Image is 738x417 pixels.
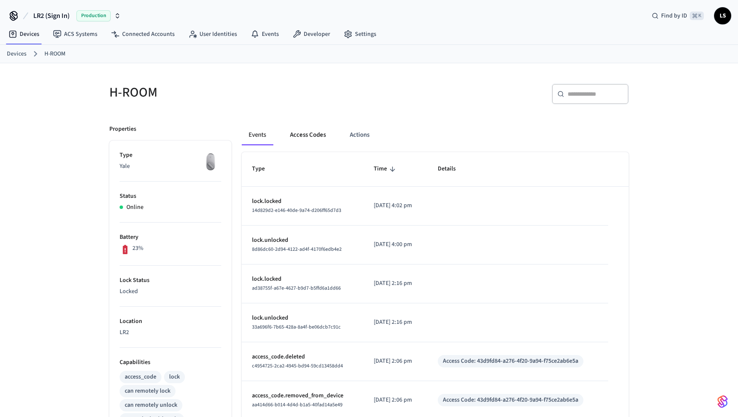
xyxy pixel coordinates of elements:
[33,11,70,21] span: LR2 (Sign In)
[690,12,704,20] span: ⌘ K
[252,401,343,408] span: aa414d66-b014-4d4d-b1a5-40fad14a5e49
[46,26,104,42] a: ACS Systems
[120,162,221,171] p: Yale
[438,162,467,176] span: Details
[443,357,578,366] div: Access Code: 43d9fd84-a276-4f20-9a94-f75ce2ab6e5a
[76,10,111,21] span: Production
[374,318,417,327] p: [DATE] 2:16 pm
[252,197,353,206] p: lock.locked
[717,395,728,408] img: SeamLogoGradient.69752ec5.svg
[244,26,286,42] a: Events
[125,373,156,382] div: access_code
[252,236,353,245] p: lock.unlocked
[252,352,353,361] p: access_code.deleted
[2,26,46,42] a: Devices
[120,317,221,326] p: Location
[374,396,417,405] p: [DATE] 2:06 pm
[120,151,221,160] p: Type
[7,50,26,59] a: Devices
[252,207,341,214] span: 14d829d2-e146-40de-9a74-d206ff65d7d3
[104,26,182,42] a: Connected Accounts
[286,26,337,42] a: Developer
[125,387,170,396] div: can remotely lock
[120,287,221,296] p: Locked
[283,125,333,145] button: Access Codes
[120,276,221,285] p: Lock Status
[714,7,731,24] button: LS
[374,279,417,288] p: [DATE] 2:16 pm
[252,275,353,284] p: lock.locked
[109,125,136,134] p: Properties
[120,358,221,367] p: Capabilities
[337,26,383,42] a: Settings
[182,26,244,42] a: User Identities
[242,125,273,145] button: Events
[120,233,221,242] p: Battery
[343,125,376,145] button: Actions
[242,125,629,145] div: ant example
[661,12,687,20] span: Find by ID
[252,362,343,370] span: c4954725-2ca2-4945-bd94-59cd13458dd4
[44,50,65,59] a: H-ROOM
[374,357,417,366] p: [DATE] 2:06 pm
[126,203,143,212] p: Online
[374,201,417,210] p: [DATE] 4:02 pm
[252,162,276,176] span: Type
[645,8,711,23] div: Find by ID⌘ K
[120,192,221,201] p: Status
[109,84,364,101] h5: H-ROOM
[374,240,417,249] p: [DATE] 4:00 pm
[169,373,180,382] div: lock
[252,323,341,331] span: 33a696f6-7b65-428a-8a4f-be06dcb7c91c
[252,285,341,292] span: ad38755f-a67e-4627-b9d7-b5ffd6a1dd66
[374,162,398,176] span: Time
[715,8,730,23] span: LS
[252,246,342,253] span: 8d86dc60-2d94-4122-ad4f-4170f6edb4e2
[200,151,221,172] img: August Wifi Smart Lock 3rd Gen, Silver, Front
[125,401,177,410] div: can remotely unlock
[120,328,221,337] p: LR2
[132,244,143,253] p: 23%
[443,396,578,405] div: Access Code: 43d9fd84-a276-4f20-9a94-f75ce2ab6e5a
[252,314,353,323] p: lock.unlocked
[252,391,353,400] p: access_code.removed_from_device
